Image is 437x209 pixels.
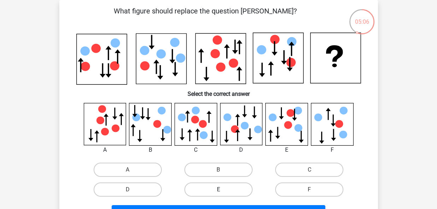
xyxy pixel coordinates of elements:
[306,146,359,154] div: F
[124,146,177,154] div: B
[184,182,253,197] label: E
[71,6,340,27] p: What figure should replace the question [PERSON_NAME]?
[169,146,223,154] div: C
[78,146,132,154] div: A
[349,8,375,26] div: 05:06
[94,182,162,197] label: D
[275,182,343,197] label: F
[260,146,313,154] div: E
[71,85,367,97] h6: Select the correct answer
[184,163,253,177] label: B
[275,163,343,177] label: C
[215,146,268,154] div: D
[94,163,162,177] label: A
